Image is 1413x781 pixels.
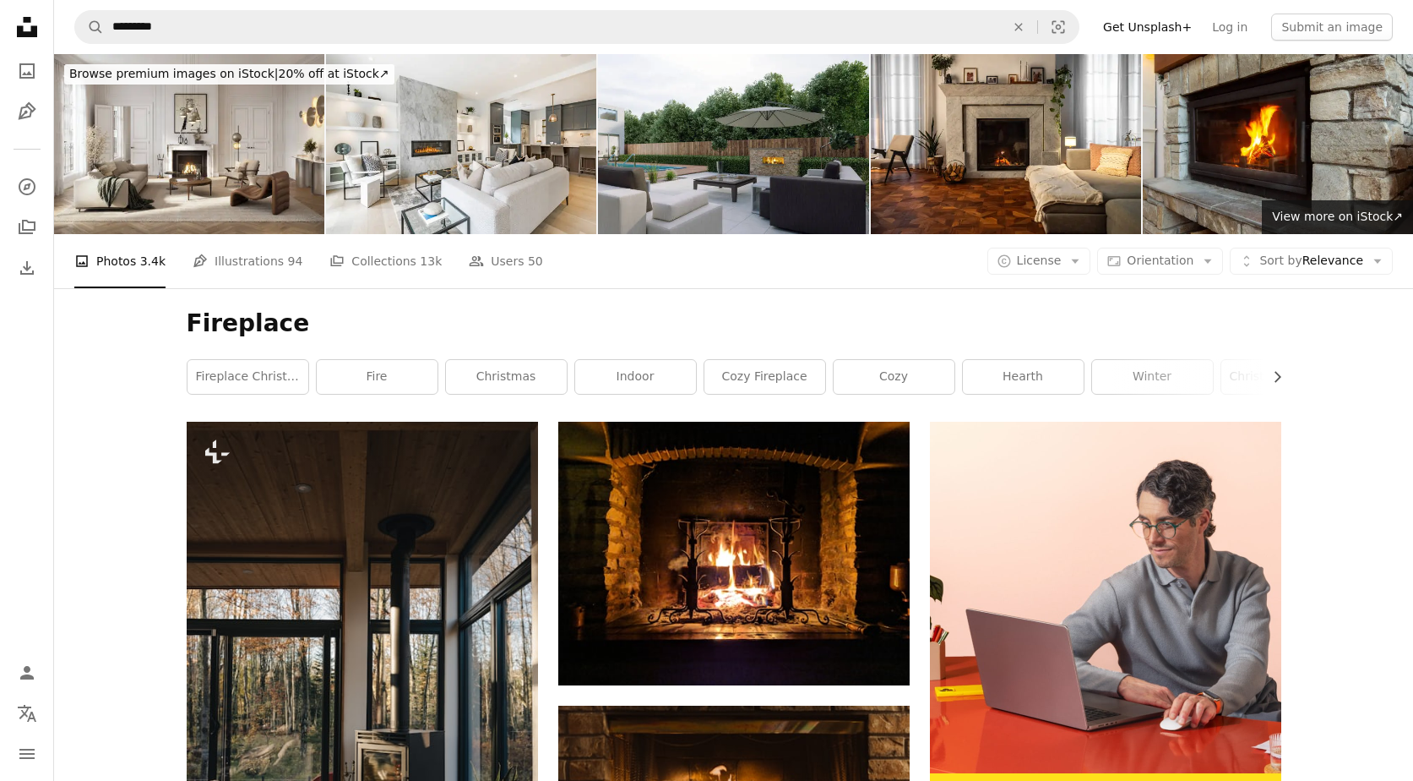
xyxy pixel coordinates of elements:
[1259,253,1363,270] span: Relevance
[1262,360,1281,394] button: scroll list to the right
[528,252,543,270] span: 50
[10,54,44,88] a: Photos
[74,10,1079,44] form: Find visuals sitewide
[326,54,596,234] img: Modern contemporary home interiors living room dining room kitchen bathroom bedroom office study ...
[187,309,1281,339] h1: Fireplace
[187,360,308,394] a: fireplace christmas
[446,360,567,394] a: christmas
[10,737,44,771] button: Menu
[10,251,44,285] a: Download History
[987,248,1091,275] button: License
[1262,200,1413,234] a: View more on iStock↗
[54,54,405,95] a: Browse premium images on iStock|20% off at iStock↗
[1259,254,1302,267] span: Sort by
[1093,14,1202,41] a: Get Unsplash+
[558,546,910,561] a: fire burning on fireplace
[10,210,44,244] a: Collections
[69,67,278,80] span: Browse premium images on iStock |
[10,170,44,204] a: Explore
[187,678,538,693] a: a living room with a wood burning stove
[54,54,324,234] img: Spacious Living Room with Contemporary Decor and Fireplace
[1221,360,1342,394] a: christmas fireplace
[1097,248,1223,275] button: Orientation
[598,54,868,234] img: Villa Patio With Sofa, Armchair, Swimming Pool, Parasol And Burning Fireplace
[1038,11,1079,43] button: Visual search
[329,234,442,288] a: Collections 13k
[834,360,954,394] a: cozy
[469,234,543,288] a: Users 50
[1000,11,1037,43] button: Clear
[704,360,825,394] a: cozy fireplace
[1017,254,1062,267] span: License
[193,234,302,288] a: Illustrations 94
[420,252,442,270] span: 13k
[317,360,437,394] a: fire
[288,252,303,270] span: 94
[75,11,104,43] button: Search Unsplash
[10,656,44,690] a: Log in / Sign up
[64,64,394,85] div: 20% off at iStock ↗
[10,696,44,730] button: Language
[930,422,1281,773] img: file-1722962848292-892f2e7827caimage
[10,95,44,128] a: Illustrations
[963,360,1084,394] a: hearth
[871,54,1141,234] img: Elegant Living Room Interior with Cozy Fireplace
[1271,14,1393,41] button: Submit an image
[1127,254,1193,267] span: Orientation
[1092,360,1213,394] a: winter
[575,360,696,394] a: indoor
[1230,248,1393,275] button: Sort byRelevance
[558,422,910,685] img: fire burning on fireplace
[1272,210,1403,223] span: View more on iStock ↗
[1143,54,1413,234] img: Stone Fireplace with burning fire, Cozy Winter
[1202,14,1258,41] a: Log in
